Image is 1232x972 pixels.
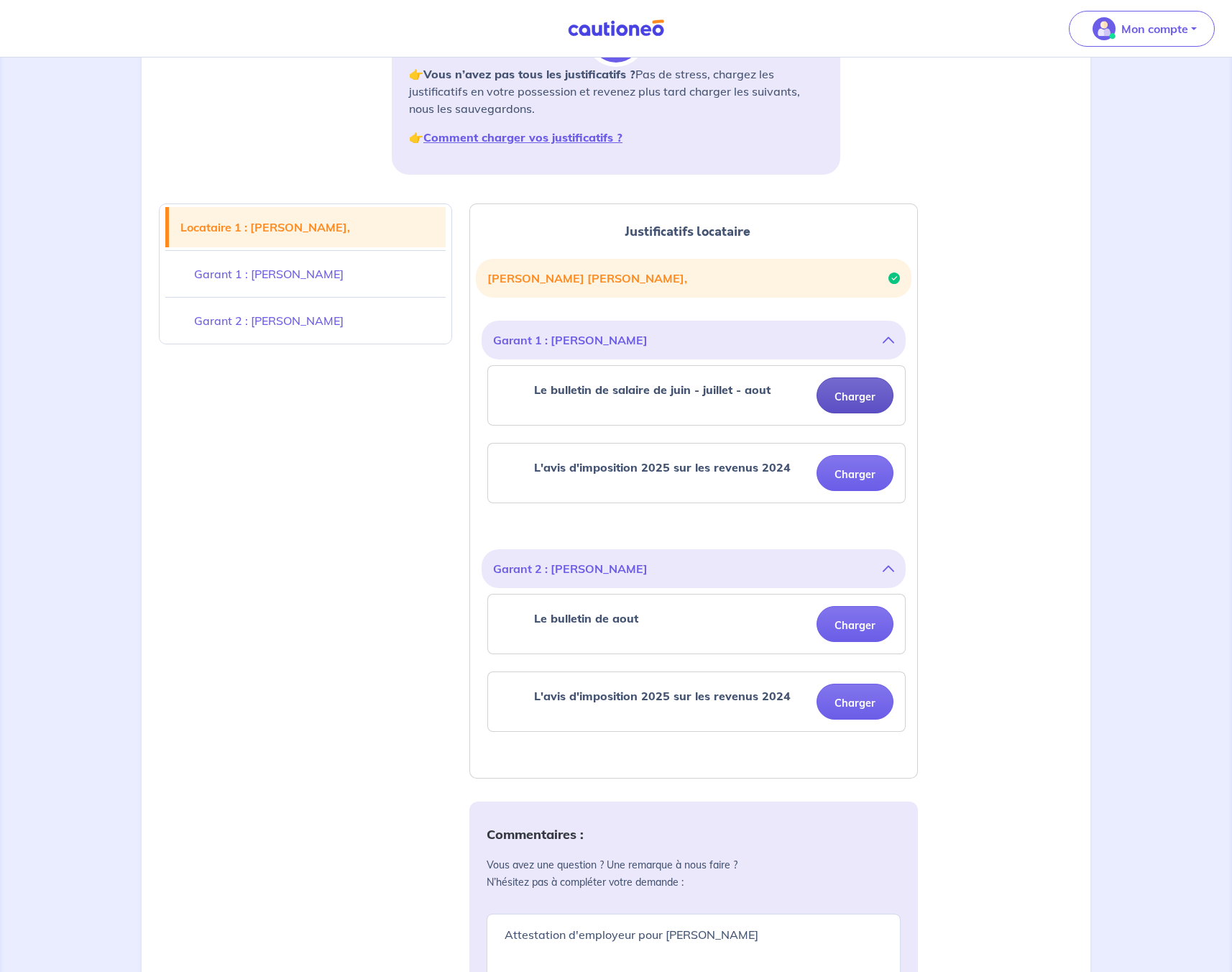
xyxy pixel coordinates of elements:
[487,443,906,503] div: categoryName: lavis-dimposition-2025-sur-les-revenus-2024, userCategory: cdi
[493,326,894,354] button: Garant 1 : [PERSON_NAME]
[487,365,906,426] div: categoryName: le-bulletin-de-salaire-de-juin-juillet-aout, userCategory: cdi
[487,826,584,843] strong: Commentaires :
[817,455,893,491] button: Charger
[562,19,670,37] img: Cautioneo
[1121,20,1188,37] p: Mon compte
[534,689,791,703] strong: L'avis d'imposition 2025 sur les revenus 2024
[1069,11,1215,47] button: illu_account_valid_menu.svgMon compte
[423,67,635,81] strong: Vous n’avez pas tous les justificatifs ?
[165,254,446,294] a: Garant 1 : [PERSON_NAME]
[1093,17,1116,40] img: illu_account_valid_menu.svg
[817,377,893,413] button: Charger
[169,207,446,247] a: Locataire 1 : [PERSON_NAME],
[817,684,893,720] button: Charger
[534,611,638,625] strong: Le bulletin de aout
[817,606,893,642] button: Charger
[625,222,750,241] span: Justificatifs locataire
[165,301,446,341] a: Garant 2 : [PERSON_NAME]
[487,594,906,654] div: categoryName: le-bulletin-de-aout, userCategory: cdi
[493,555,894,582] button: Garant 2 : [PERSON_NAME]
[487,671,906,732] div: categoryName: lavis-dimposition-2025-sur-les-revenus-2024, userCategory: cdi
[534,460,791,474] strong: L'avis d'imposition 2025 sur les revenus 2024
[409,129,823,146] p: 👉
[487,856,901,891] p: Vous avez une question ? Une remarque à nous faire ? N’hésitez pas à compléter votre demande :
[534,382,771,397] strong: Le bulletin de salaire de juin - juillet - aout
[409,65,823,117] p: 👉 Pas de stress, chargez les justificatifs en votre possession et revenez plus tard charger les s...
[423,130,622,145] a: Comment charger vos justificatifs ?
[487,265,900,292] button: [PERSON_NAME] [PERSON_NAME],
